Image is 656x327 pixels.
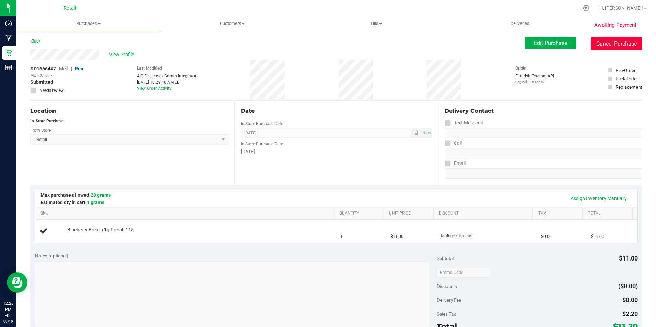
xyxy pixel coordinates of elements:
[35,253,68,258] span: Notes (optional)
[437,267,490,278] input: Promo Code
[137,79,196,85] div: [DATE] 10:29:10 AM EDT
[16,21,160,27] span: Purchases
[30,65,56,72] span: # 01666447
[515,79,554,84] p: Original ID: 515640
[616,75,638,82] div: Back Order
[534,40,567,46] span: Edit Purchase
[16,16,160,31] a: Purchases
[51,72,52,78] span: -
[241,141,283,147] label: In-Store Purchase Date
[30,127,51,133] label: From Store
[437,256,454,261] span: Subtotal
[75,66,83,71] span: Rec
[616,84,642,90] div: Replacement
[340,233,343,240] span: 1
[39,87,64,94] span: Needs review
[525,37,576,49] button: Edit Purchase
[91,192,111,198] span: 28 grams
[63,5,77,11] span: Retail
[3,319,13,324] p: 09/19
[40,199,104,205] span: Estimated qty in cart:
[40,192,111,198] span: Max purchase allowed:
[5,20,12,27] inline-svg: Dashboard
[538,211,580,216] a: Tax
[389,211,431,216] a: Unit Price
[541,233,552,240] span: $0.00
[160,16,304,31] a: Customers
[437,280,457,292] span: Discounts
[30,119,63,123] strong: In-Store Purchase
[241,148,432,155] div: [DATE]
[40,211,331,216] a: SKU
[241,121,283,127] label: In-Store Purchase Date
[582,5,590,11] div: Manage settings
[137,73,196,79] div: AIQ Dispense eComm Integrator
[5,64,12,71] inline-svg: Reports
[241,107,432,115] div: Date
[616,67,636,74] div: Pre-Order
[619,255,638,262] span: $11.00
[445,118,483,128] label: Text Message
[390,233,403,240] span: $11.00
[445,148,642,158] input: Format: (999) 999-9999
[588,211,630,216] a: Total
[30,107,228,115] div: Location
[501,21,539,27] span: Deliveries
[622,310,638,317] span: $2.20
[3,300,13,319] p: 12:23 PM EDT
[622,296,638,303] span: $0.00
[67,227,134,233] span: Blueberry Breath 1g Preroll-115
[437,297,461,303] span: Delivery Fee
[515,65,526,71] label: Origin
[305,21,448,27] span: Tills
[30,78,53,86] span: Submitted
[445,138,462,148] label: Call
[5,35,12,41] inline-svg: Manufacturing
[591,233,604,240] span: $11.00
[161,21,304,27] span: Customers
[109,51,137,58] span: View Profile
[59,66,68,71] span: Med
[30,72,49,78] span: METRC ID:
[7,272,27,293] iframe: Resource center
[591,37,642,50] button: Cancel Purchase
[448,16,592,31] a: Deliveries
[594,21,636,29] span: Awaiting Payment
[618,282,638,290] span: ($0.00)
[445,128,642,138] input: Format: (999) 999-9999
[437,311,456,317] span: Sales Tax
[30,39,40,44] a: Back
[304,16,448,31] a: Tills
[71,66,72,71] span: |
[137,86,172,91] a: View Order Activity
[445,107,642,115] div: Delivery Contact
[441,234,473,238] span: No discounts applied
[566,193,631,204] a: Assign Inventory Manually
[439,211,530,216] a: Discount
[339,211,381,216] a: Quantity
[445,158,466,168] label: Email
[598,5,643,11] span: Hi, [PERSON_NAME]!
[87,199,104,205] span: 1 grams
[5,49,12,56] inline-svg: Retail
[137,65,162,71] label: Last Modified
[515,73,554,84] div: Flourish External API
